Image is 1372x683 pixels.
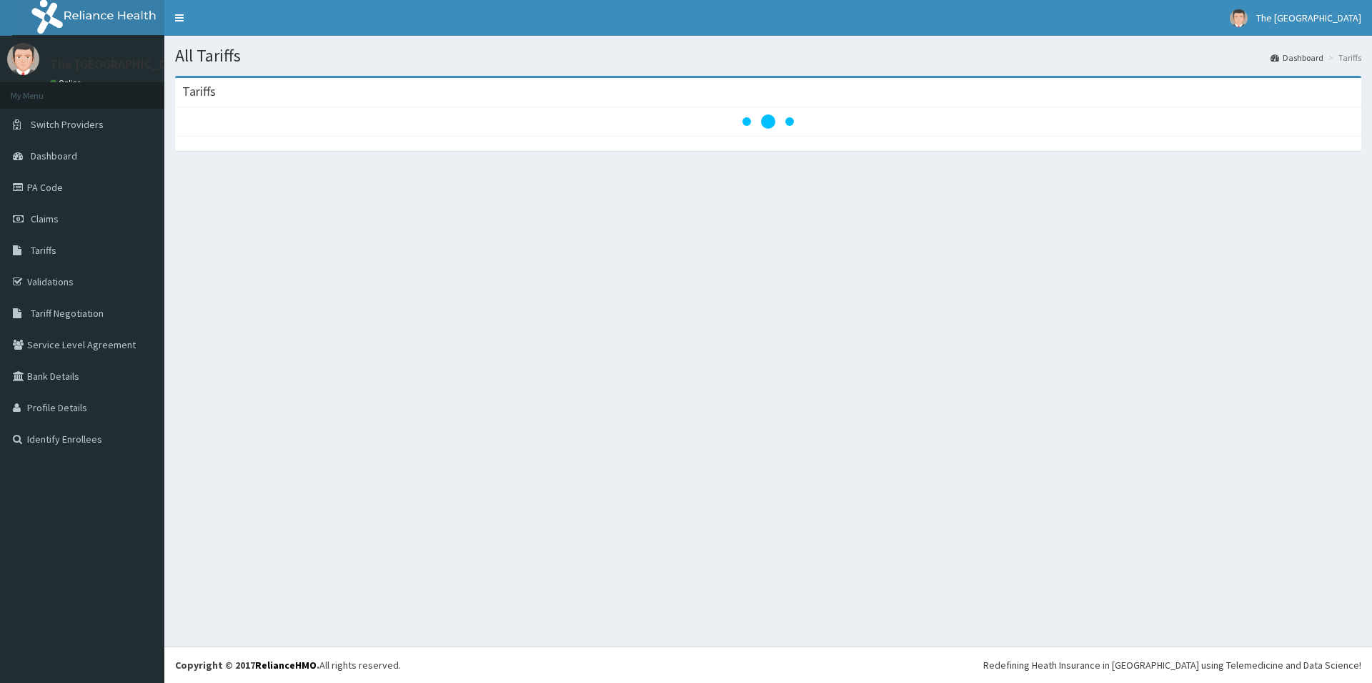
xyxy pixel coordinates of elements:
[182,85,216,98] h3: Tariffs
[31,118,104,131] span: Switch Providers
[164,647,1372,683] footer: All rights reserved.
[983,658,1361,672] div: Redefining Heath Insurance in [GEOGRAPHIC_DATA] using Telemedicine and Data Science!
[1230,9,1248,27] img: User Image
[31,212,59,225] span: Claims
[175,46,1361,65] h1: All Tariffs
[7,43,39,75] img: User Image
[175,659,319,672] strong: Copyright © 2017 .
[31,307,104,320] span: Tariff Negotiation
[1271,51,1323,64] a: Dashboard
[740,93,797,150] svg: audio-loading
[1325,51,1361,64] li: Tariffs
[31,149,77,162] span: Dashboard
[1256,11,1361,24] span: The [GEOGRAPHIC_DATA]
[31,244,56,257] span: Tariffs
[255,659,317,672] a: RelianceHMO
[50,78,84,88] a: Online
[50,58,193,71] p: The [GEOGRAPHIC_DATA]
